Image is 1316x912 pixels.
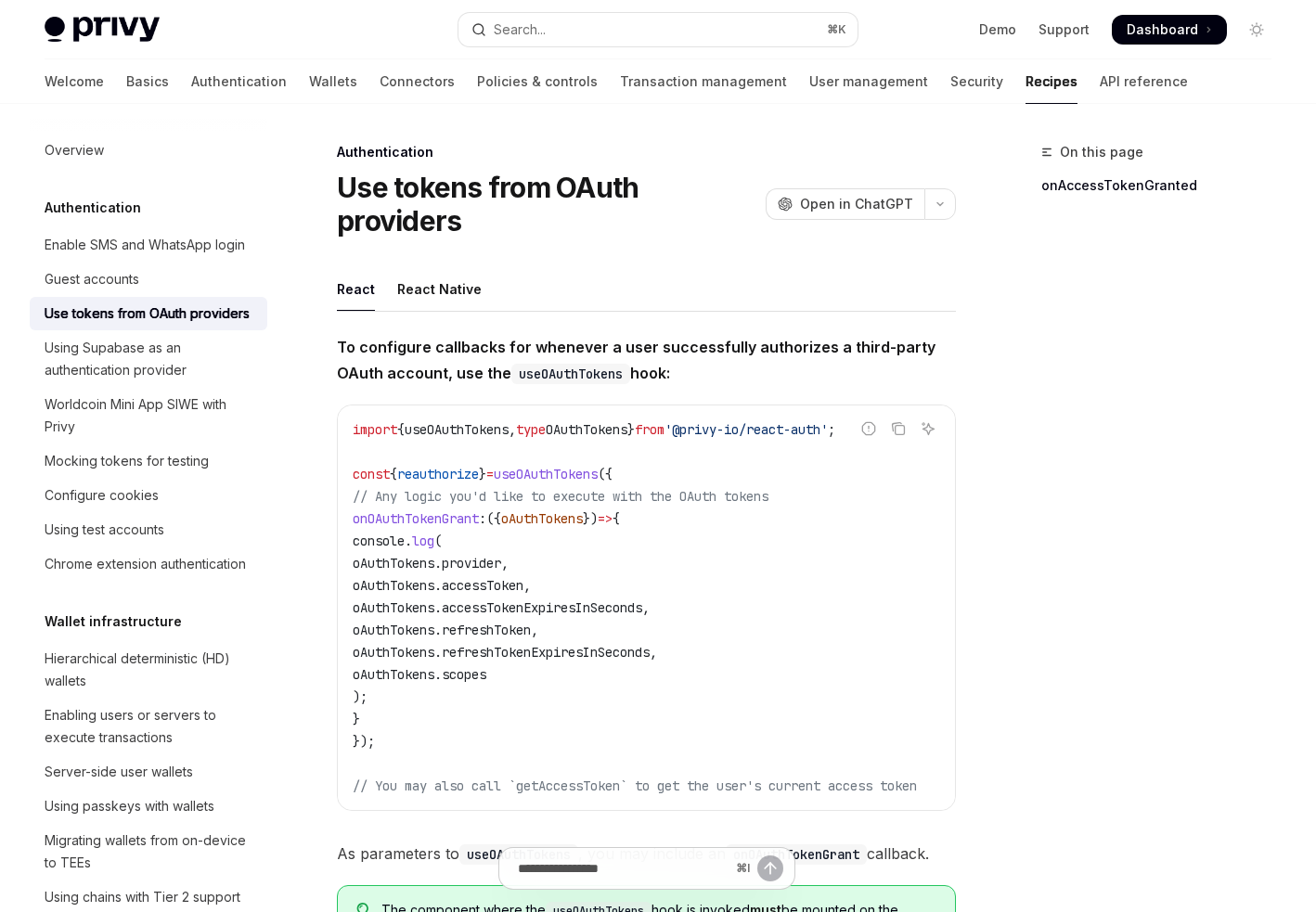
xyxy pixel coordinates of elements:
[405,533,412,549] span: .
[45,197,141,219] h5: Authentication
[45,484,159,507] div: Configure cookies
[45,610,182,633] h5: Wallet infrastructure
[458,13,858,46] button: Open search
[1242,15,1271,45] button: Toggle dark mode
[30,755,267,789] a: Server-side user wallets
[635,421,664,438] span: from
[886,417,910,441] button: Copy the contents from the code block
[583,510,598,527] span: })
[509,421,516,438] span: ,
[405,421,509,438] span: useOAuthTokens
[45,519,164,541] div: Using test accounts
[494,19,546,41] div: Search...
[766,188,924,220] button: Open in ChatGPT
[30,790,267,823] a: Using passkeys with wallets
[45,795,214,817] div: Using passkeys with wallets
[45,648,256,692] div: Hierarchical deterministic (HD) wallets
[45,139,104,161] div: Overview
[434,666,442,683] span: .
[412,533,434,549] span: log
[353,622,434,638] span: oAuthTokens
[30,824,267,880] a: Migrating wallets from on-device to TEEs
[650,644,657,661] span: ,
[620,59,787,104] a: Transaction management
[45,59,104,104] a: Welcome
[664,421,828,438] span: '@privy-io/react-auth'
[546,421,627,438] span: OAuthTokens
[30,642,267,698] a: Hierarchical deterministic (HD) wallets
[337,841,956,867] span: As parameters to , you may include an callback.
[442,622,531,638] span: refreshToken
[380,59,455,104] a: Connectors
[45,393,256,438] div: Worldcoin Mini App SIWE with Privy
[979,20,1016,39] a: Demo
[950,59,1003,104] a: Security
[434,555,442,572] span: .
[434,622,442,638] span: .
[45,450,209,472] div: Mocking tokens for testing
[442,644,650,661] span: refreshTokenExpiresInSeconds
[397,466,479,482] span: reauthorize
[353,488,768,505] span: // Any logic you'd like to execute with the OAuth tokens
[353,666,434,683] span: oAuthTokens
[501,510,583,527] span: oAuthTokens
[353,599,434,616] span: oAuthTokens
[30,263,267,296] a: Guest accounts
[337,143,956,161] div: Authentication
[757,855,783,881] button: Send message
[353,688,368,705] span: );
[353,644,434,661] span: oAuthTokens
[627,421,635,438] span: }
[397,267,482,311] div: React Native
[486,510,501,527] span: ({
[191,59,287,104] a: Authentication
[479,466,486,482] span: }
[434,533,442,549] span: (
[353,510,479,527] span: onOAuthTokenGrant
[30,388,267,443] a: Worldcoin Mini App SIWE with Privy
[45,337,256,381] div: Using Supabase as an authentication provider
[45,761,193,783] div: Server-side user wallets
[511,364,630,384] code: useOAuthTokens
[809,59,928,104] a: User management
[30,444,267,478] a: Mocking tokens for testing
[827,22,846,37] span: ⌘ K
[353,466,390,482] span: const
[45,17,160,43] img: light logo
[479,510,486,527] span: :
[397,421,405,438] span: {
[1026,59,1077,104] a: Recipes
[598,510,613,527] span: =>
[642,599,650,616] span: ,
[337,338,935,382] strong: To configure callbacks for whenever a user successfully authorizes a third-party OAuth account, u...
[442,666,486,683] span: scopes
[353,421,397,438] span: import
[800,195,913,213] span: Open in ChatGPT
[477,59,598,104] a: Policies & controls
[1041,171,1286,200] a: onAccessTokenGranted
[45,553,246,575] div: Chrome extension authentication
[30,228,267,262] a: Enable SMS and WhatsApp login
[434,644,442,661] span: .
[30,547,267,581] a: Chrome extension authentication
[828,421,835,438] span: ;
[30,297,267,330] a: Use tokens from OAuth providers
[434,599,442,616] span: .
[598,466,613,482] span: ({
[337,267,375,311] div: React
[126,59,169,104] a: Basics
[523,577,531,594] span: ,
[45,704,256,749] div: Enabling users or servers to execute transactions
[353,711,360,727] span: }
[353,577,434,594] span: oAuthTokens
[531,622,538,638] span: ,
[45,268,139,290] div: Guest accounts
[857,417,881,441] button: Report incorrect code
[434,577,442,594] span: .
[30,513,267,546] a: Using test accounts
[353,555,434,572] span: oAuthTokens
[1060,141,1143,163] span: On this page
[442,599,642,616] span: accessTokenExpiresInSeconds
[337,171,758,238] h1: Use tokens from OAuth providers
[516,421,546,438] span: type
